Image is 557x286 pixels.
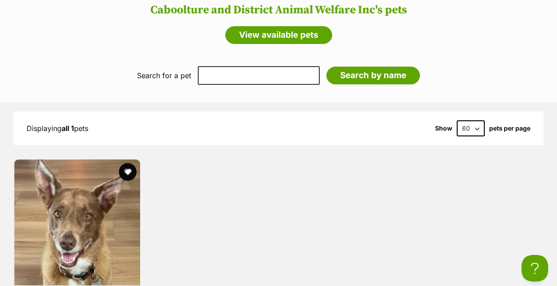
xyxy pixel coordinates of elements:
label: pets per page [489,125,530,132]
h2: Caboolture and District Animal Welfare Inc's pets [9,4,548,17]
iframe: Help Scout Beacon - Open [522,255,548,282]
label: Search for a pet [137,71,191,79]
strong: all 1 [62,124,74,133]
a: View available pets [225,26,332,44]
input: Search by name [326,67,420,84]
button: favourite [119,163,137,181]
img: Pokie [14,159,140,286]
span: Displaying pets [27,124,88,133]
span: Show [435,125,452,132]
